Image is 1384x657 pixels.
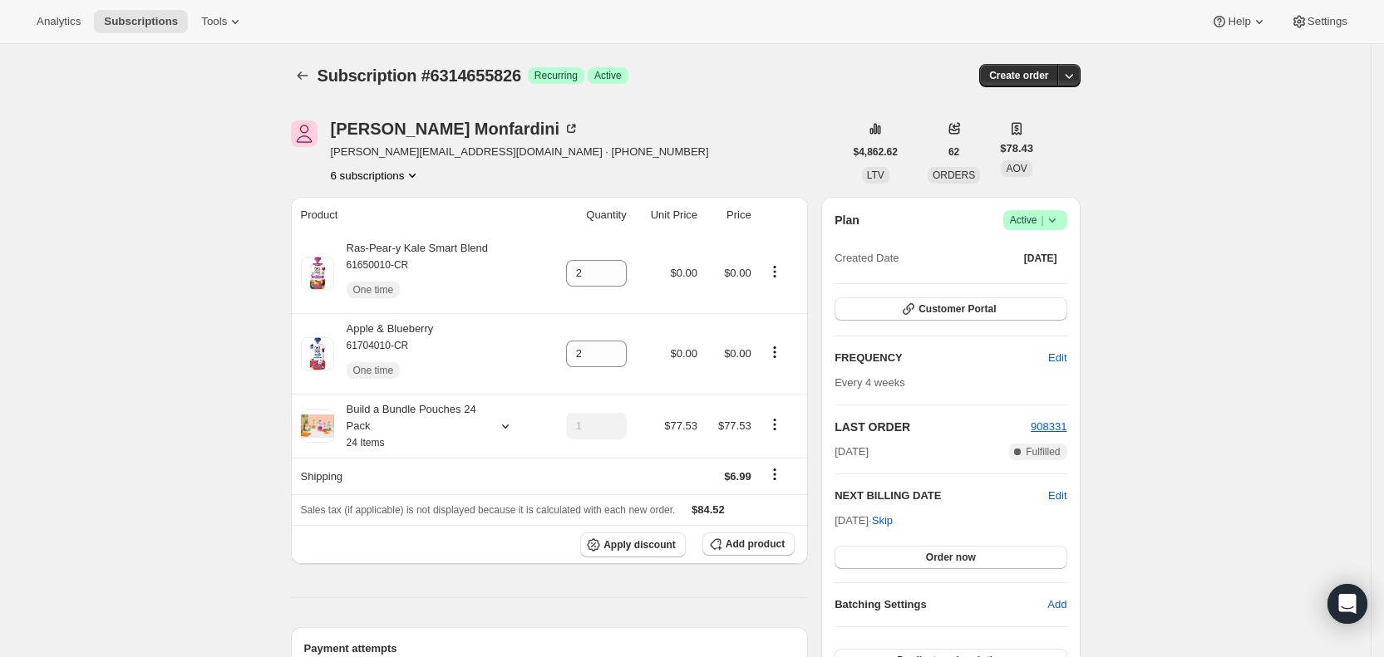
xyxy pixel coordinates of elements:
span: Create order [989,69,1048,82]
span: Customer Portal [919,302,996,316]
th: Shipping [291,458,544,494]
button: Edit [1038,345,1076,371]
span: [DATE] [1024,252,1057,265]
button: 62 [938,140,969,164]
span: [DATE] · [835,514,893,527]
th: Product [291,197,544,233]
span: Subscription #6314655826 [318,66,521,85]
small: 24 Items [347,437,385,449]
a: 908331 [1031,420,1066,433]
span: [DATE] [835,444,869,460]
span: $4,862.62 [854,145,898,159]
button: Shipping actions [761,465,788,483]
span: Fulfilled [1026,445,1060,458]
span: AOV [1006,163,1027,174]
th: Quantity [544,197,632,233]
h2: NEXT BILLING DATE [835,488,1048,504]
button: 908331 [1031,419,1066,435]
span: ORDERS [933,169,975,181]
button: Customer Portal [835,297,1066,321]
button: $4,862.62 [844,140,908,164]
span: $77.53 [718,419,751,432]
button: Subscriptions [94,10,188,33]
span: Settings [1308,15,1347,28]
button: [DATE] [1014,247,1067,270]
span: Recurring [534,69,578,82]
th: Price [702,197,756,233]
span: Apply discount [603,538,676,552]
div: [PERSON_NAME] Monfardini [331,120,580,137]
th: Unit Price [632,197,702,233]
span: $0.00 [670,347,697,360]
button: Product actions [761,415,788,434]
button: Help [1201,10,1277,33]
button: Product actions [761,262,788,281]
span: $0.00 [724,347,751,360]
span: 62 [948,145,959,159]
h6: Batching Settings [835,596,1047,613]
span: Tom Monfardini [291,120,318,147]
span: $0.00 [724,267,751,279]
button: Edit [1048,488,1066,504]
div: Build a Bundle Pouches 24 Pack [334,401,484,451]
span: | [1041,213,1043,227]
small: 61650010-CR [347,259,409,271]
span: Analytics [37,15,81,28]
h2: FREQUENCY [835,350,1048,366]
button: Add product [702,532,795,556]
span: Help [1228,15,1250,28]
span: Active [594,69,622,82]
button: Order now [835,546,1066,569]
button: Add [1037,591,1076,618]
div: Open Intercom Messenger [1327,584,1367,624]
img: product img [301,257,334,290]
span: $78.43 [1000,140,1033,157]
button: Product actions [331,167,421,184]
span: Edit [1048,350,1066,366]
span: Active [1010,212,1061,228]
div: Apple & Blueberry [334,321,434,387]
button: Skip [862,507,903,534]
button: Settings [1281,10,1357,33]
span: $6.99 [724,470,751,483]
h2: Plan [835,212,859,228]
span: Skip [872,512,893,529]
button: Subscriptions [291,64,314,87]
button: Create order [979,64,1058,87]
button: Analytics [27,10,91,33]
span: $77.53 [664,419,697,432]
button: Apply discount [580,532,686,557]
span: LTV [867,169,884,181]
span: [PERSON_NAME][EMAIL_ADDRESS][DOMAIN_NAME] · [PHONE_NUMBER] [331,144,709,160]
h2: Payment attempts [304,640,795,657]
button: Product actions [761,343,788,361]
span: Tools [201,15,227,28]
h2: LAST ORDER [835,419,1031,435]
span: One time [353,283,394,297]
span: Every 4 weeks [835,376,905,389]
span: Add product [726,537,785,551]
button: Tools [191,10,254,33]
span: $84.52 [692,503,725,516]
span: Subscriptions [104,15,178,28]
span: Sales tax (if applicable) is not displayed because it is calculated with each new order. [301,504,676,516]
div: Ras-Pear-y Kale Smart Blend [334,240,489,306]
small: 61704010-CR [347,340,409,351]
span: Order now [926,551,976,564]
span: Add [1047,596,1066,613]
span: $0.00 [670,267,697,279]
span: Created Date [835,250,899,267]
img: product img [301,337,334,370]
span: One time [353,364,394,377]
